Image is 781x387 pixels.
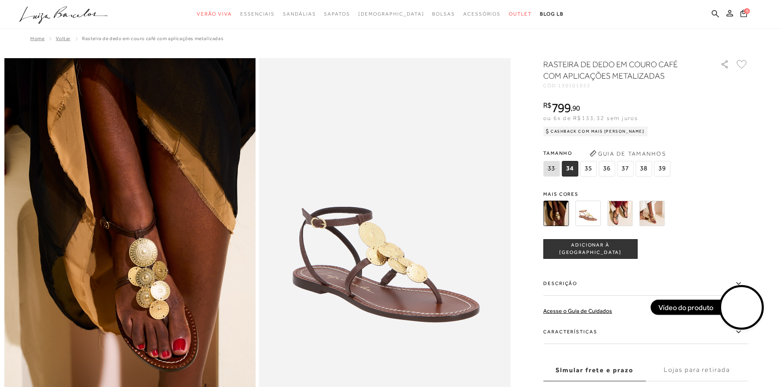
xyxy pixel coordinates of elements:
[544,242,637,256] span: ADICIONAR À [GEOGRAPHIC_DATA]
[463,7,501,22] a: categoryNavScreenReaderText
[543,320,748,344] label: Características
[543,115,638,121] span: ou 6x de R$133,32 sem juros
[540,7,564,22] a: BLOG LB
[571,104,580,112] i: ,
[509,11,532,17] span: Outlet
[358,7,424,22] a: noSubCategoriesText
[283,11,316,17] span: Sandálias
[543,83,707,88] div: CÓD:
[30,36,44,41] a: Home
[324,7,350,22] a: categoryNavScreenReaderText
[543,147,672,159] span: Tamanho
[283,7,316,22] a: categoryNavScreenReaderText
[580,161,597,177] span: 35
[432,11,455,17] span: Bolsas
[617,161,633,177] span: 37
[543,102,551,109] i: R$
[197,7,232,22] a: categoryNavScreenReaderText
[82,36,223,41] span: RASTEIRA DE DEDO EM COURO CAFÉ COM APLICAÇÕES METALIZADAS
[463,11,501,17] span: Acessórios
[540,11,564,17] span: BLOG LB
[587,147,669,160] button: Guia de Tamanhos
[551,100,571,115] span: 799
[543,192,748,197] span: Mais cores
[558,83,591,88] span: 130101022
[543,59,697,81] h1: RASTEIRA DE DEDO EM COURO CAFÉ COM APLICAÇÕES METALIZADAS
[639,201,665,226] img: RASTEIRA DE DEDO METALIZADA OURO COM APLICAÇÕES METALIZADAS
[324,11,350,17] span: Sapatos
[744,8,750,14] span: 0
[738,9,749,20] button: 0
[543,127,648,136] div: Cashback com Mais [PERSON_NAME]
[543,359,646,381] label: Simular frete e prazo
[651,300,722,315] div: Vídeo do produto
[599,161,615,177] span: 36
[635,161,652,177] span: 38
[358,11,424,17] span: [DEMOGRAPHIC_DATA]
[543,161,560,177] span: 33
[646,359,748,381] label: Lojas para retirada
[509,7,532,22] a: categoryNavScreenReaderText
[543,272,748,296] label: Descrição
[432,7,455,22] a: categoryNavScreenReaderText
[572,104,580,112] span: 90
[654,161,670,177] span: 39
[240,11,275,17] span: Essenciais
[575,201,601,226] img: RASTEIRA DE DEDO EM COURO CARAMELO COM APLICAÇÕES METALIZADAS
[197,11,232,17] span: Verão Viva
[240,7,275,22] a: categoryNavScreenReaderText
[56,36,71,41] a: Voltar
[562,161,578,177] span: 34
[607,201,633,226] img: RASTEIRA DE DEDO EM COURO PRETO COM APLICAÇÕES METALIZADAS
[543,239,638,259] button: ADICIONAR À [GEOGRAPHIC_DATA]
[543,201,569,226] img: RASTEIRA DE DEDO EM COURO CAFÉ COM APLICAÇÕES METALIZADAS
[543,308,612,314] a: Acesse o Guia de Cuidados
